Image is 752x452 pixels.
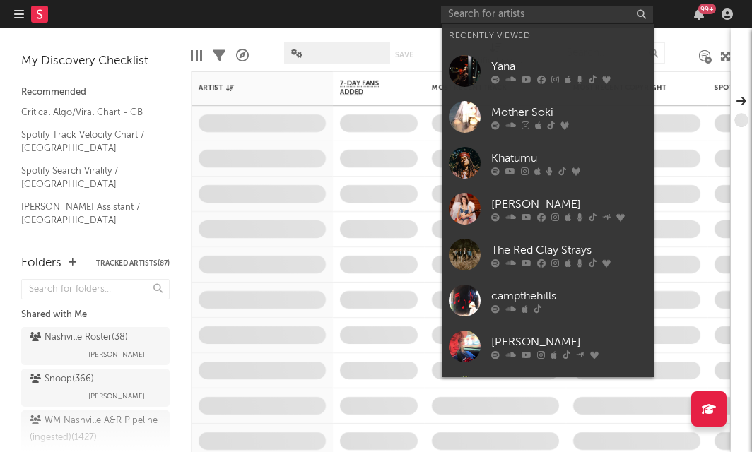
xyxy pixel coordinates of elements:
a: The [DEMOGRAPHIC_DATA] [442,369,654,415]
div: Shared with Me [21,307,170,323]
div: [PERSON_NAME] [491,196,647,213]
span: [PERSON_NAME] [88,346,145,363]
div: The Red Clay Strays [491,242,647,258]
div: 99 + [698,4,716,14]
a: Yana [442,48,654,94]
span: 7-Day Fans Added [340,79,396,96]
span: [PERSON_NAME] [88,388,145,405]
input: Search for folders... [21,279,170,299]
a: The Red Clay Strays [442,232,654,278]
a: [PERSON_NAME] Assistant / [GEOGRAPHIC_DATA] [21,199,155,228]
a: Mother Soki [442,94,654,140]
div: Edit Columns [191,35,202,76]
div: Filters [213,35,225,76]
button: Tracked Artists(87) [96,260,170,267]
div: Most Recent Track [432,83,538,92]
a: Snoop(366)[PERSON_NAME] [21,369,170,407]
div: Folders [21,255,61,272]
a: Nashville Roster(38)[PERSON_NAME] [21,327,170,365]
div: Snoop ( 366 ) [30,371,94,388]
div: Mother Soki [491,104,647,121]
div: Recently Viewed [449,28,647,44]
input: Search for artists [441,6,653,23]
a: campthehills [442,278,654,323]
div: A&R Pipeline [236,35,249,76]
button: Save [395,51,413,59]
div: Yana [491,58,647,75]
a: [PERSON_NAME] [442,323,654,369]
a: Critical Algo/Viral Chart - GB [21,105,155,120]
a: [PERSON_NAME] [442,186,654,232]
div: Nashville Roster ( 38 ) [30,329,128,346]
a: Spotify Search Virality / [GEOGRAPHIC_DATA] [21,163,155,192]
a: Khatumu [442,140,654,186]
div: [PERSON_NAME] [491,333,647,350]
div: Artist [199,83,305,92]
div: WM Nashville A&R Pipeline (ingested) ( 1427 ) [30,412,158,446]
a: Spotify Track Velocity Chart / [GEOGRAPHIC_DATA] [21,127,155,156]
div: Khatumu [491,150,647,167]
div: My Discovery Checklist [21,53,170,70]
div: Recommended [21,84,170,101]
div: campthehills [491,287,647,304]
button: 99+ [694,8,704,20]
